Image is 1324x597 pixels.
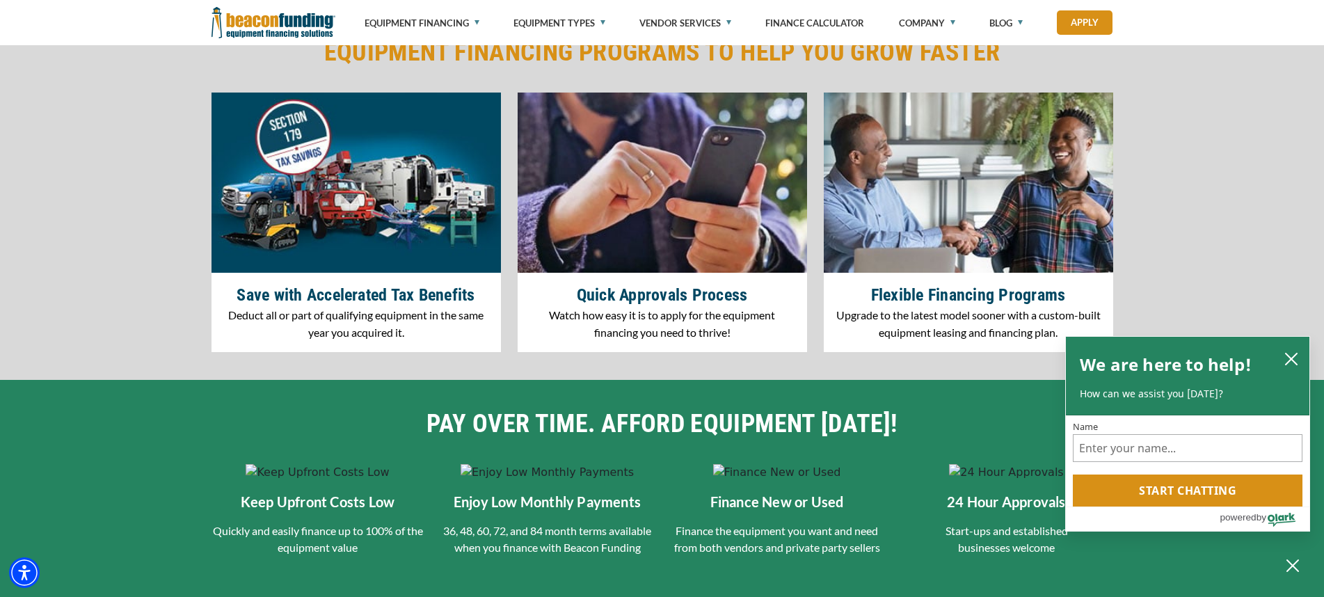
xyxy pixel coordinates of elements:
[1220,509,1256,526] span: powered
[1057,10,1112,35] a: Apply
[1065,336,1310,532] div: olark chatbox
[1257,509,1266,526] span: by
[549,308,775,339] span: Watch how easy it is to apply for the equipment financing you need to thrive!
[674,524,880,554] span: Finance the equipment you want and need from both vendors and private party sellers
[1073,422,1302,431] label: Name
[1073,434,1302,462] input: Name
[528,283,797,307] h4: Quick Approvals Process
[246,464,389,481] img: Keep Upfront Costs Low
[441,491,654,512] h5: Enjoy Low Monthly Payments
[900,491,1113,512] h5: 24 Hour Approvals
[713,464,841,481] img: Finance New or Used
[443,524,651,554] span: 36, 48, 60, 72, and 84 month terms available when you finance with Beacon Funding
[518,93,807,273] img: How to Qualify
[212,408,1113,440] h2: PAY OVER TIME. AFFORD EQUIPMENT [DATE]!
[671,491,884,512] h5: Finance New or Used
[222,283,490,307] h4: Save with Accelerated Tax Benefits
[949,464,1063,481] img: 24 Hour Approvals
[9,557,40,588] div: Accessibility Menu
[212,93,501,273] img: Save with Accelerated Tax Benefits
[213,524,423,554] span: Quickly and easily finance up to 100% of the equipment value
[228,308,484,339] span: Deduct all or part of qualifying equipment in the same year you acquired it.
[834,283,1103,307] h4: Flexible Financing Programs
[212,491,424,512] h5: Keep Upfront Costs Low
[212,36,1113,68] h2: EQUIPMENT FINANCING PROGRAMS TO HELP YOU GROW FASTER
[1080,387,1295,401] p: How can we assist you [DATE]?
[836,308,1101,339] span: Upgrade to the latest model sooner with a custom-built equipment leasing and financing plan.
[1280,349,1302,368] button: close chatbox
[1080,351,1252,379] h2: We are here to help!
[824,93,1113,273] img: Flexible Financing Programs
[946,524,1068,554] span: Start-ups and established businesses welcome
[1220,507,1309,531] a: Powered by Olark
[461,464,634,481] img: Enjoy Low Monthly Payments
[1073,475,1302,507] button: Start chatting
[1275,545,1310,587] button: Close Chatbox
